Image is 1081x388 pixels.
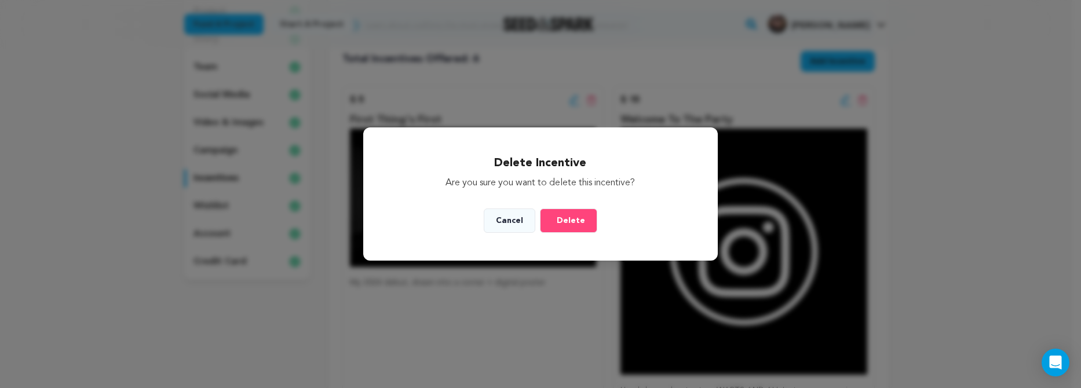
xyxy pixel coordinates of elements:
[557,215,585,226] span: Delete
[391,155,689,171] h2: Delete Incentive
[1042,349,1069,376] div: Open Intercom Messenger
[484,208,535,233] button: Cancel
[540,208,597,233] button: Delete
[391,176,689,190] p: Are you sure you want to delete this incentive?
